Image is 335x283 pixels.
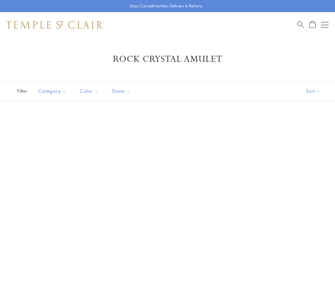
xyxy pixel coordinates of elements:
[16,54,319,65] h1: Rock Crystal Amulet
[6,21,103,29] img: Temple St. Clair
[297,21,304,29] a: Search
[321,21,329,29] button: Open navigation
[107,84,136,98] button: Stone
[33,84,72,98] button: Category
[108,87,136,95] span: Stone
[292,81,335,101] button: Show sort by
[77,87,104,95] span: Color
[309,21,316,29] a: Open Shopping Bag
[130,3,202,9] p: Enjoy Complimentary Delivery & Returns
[35,87,72,95] span: Category
[75,84,104,98] button: Color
